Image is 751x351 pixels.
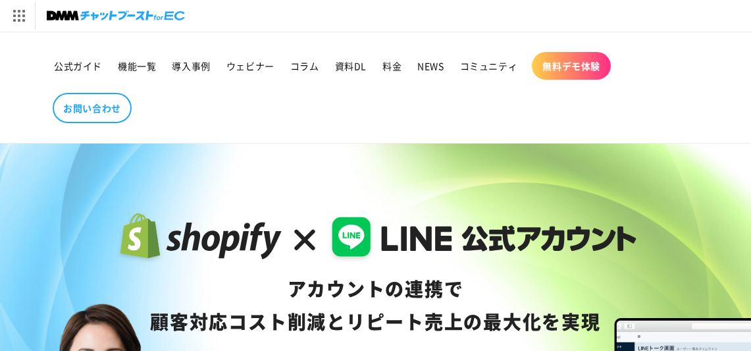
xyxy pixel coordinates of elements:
[172,60,210,72] span: 導入事例
[452,52,526,80] a: コミュニティ
[164,52,218,80] a: 導入事例
[409,52,452,80] a: NEWS
[282,52,327,80] a: コラム
[53,93,132,123] a: お問い合わせ
[382,60,401,72] span: 料金
[290,60,319,72] span: コラム
[110,52,164,80] a: 機能一覧
[532,52,611,80] a: 無料デモ体験
[460,60,518,72] span: コミュニティ
[46,52,110,80] a: 公式ガイド
[375,52,409,80] a: 料金
[542,60,600,72] span: 無料デモ体験
[47,7,185,25] img: チャットブーストforEC
[226,60,274,72] span: ウェビナー
[118,60,156,72] span: 機能一覧
[2,2,35,30] img: サービス
[219,52,282,80] a: ウェビナー
[417,60,444,72] span: NEWS
[54,60,102,72] span: 公式ガイド
[335,60,367,72] span: 資料DL
[115,273,636,338] div: アカウントの連携で 顧客対応コスト削減と リピート売上の 最大化を実現
[327,52,375,80] a: 資料DL
[63,102,121,114] span: お問い合わせ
